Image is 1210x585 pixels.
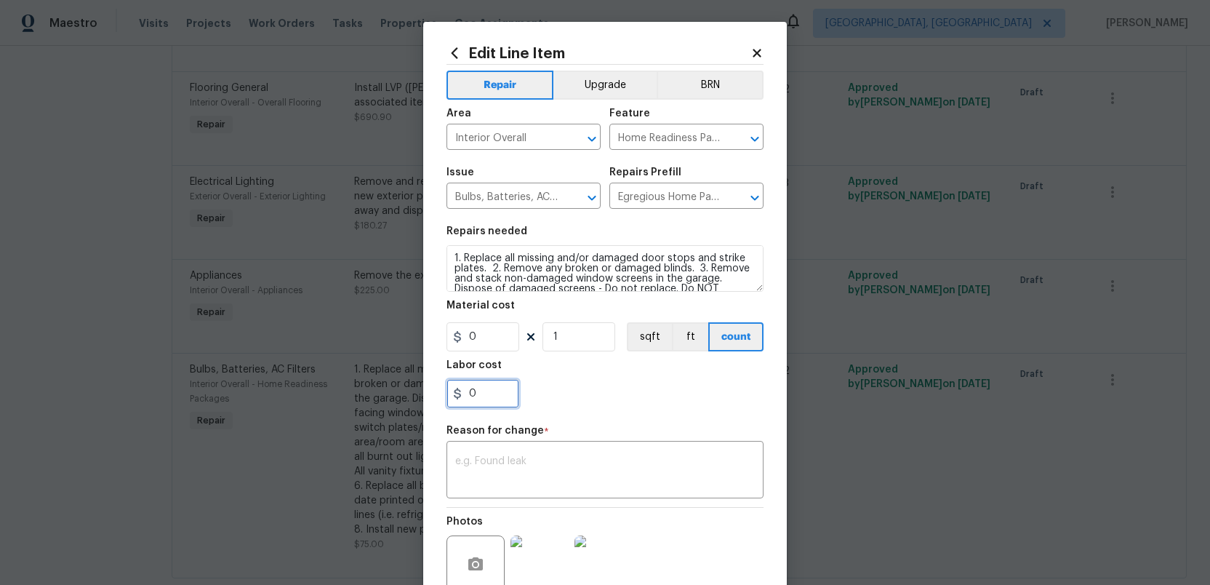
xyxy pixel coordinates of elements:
[745,188,765,208] button: Open
[609,167,681,178] h5: Repairs Prefill
[446,426,544,436] h5: Reason for change
[582,188,602,208] button: Open
[446,226,527,236] h5: Repairs needed
[446,517,483,527] h5: Photos
[553,71,657,100] button: Upgrade
[745,129,765,149] button: Open
[446,45,750,61] h2: Edit Line Item
[446,301,515,311] h5: Material cost
[609,108,650,119] h5: Feature
[446,167,474,178] h5: Issue
[446,71,553,100] button: Repair
[446,108,471,119] h5: Area
[657,71,764,100] button: BRN
[582,129,602,149] button: Open
[672,322,708,351] button: ft
[708,322,764,351] button: count
[446,245,764,292] textarea: 1. Replace all missing and/or damaged door stops and strike plates. 2. Remove any broken or damag...
[627,322,672,351] button: sqft
[446,360,502,370] h5: Labor cost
